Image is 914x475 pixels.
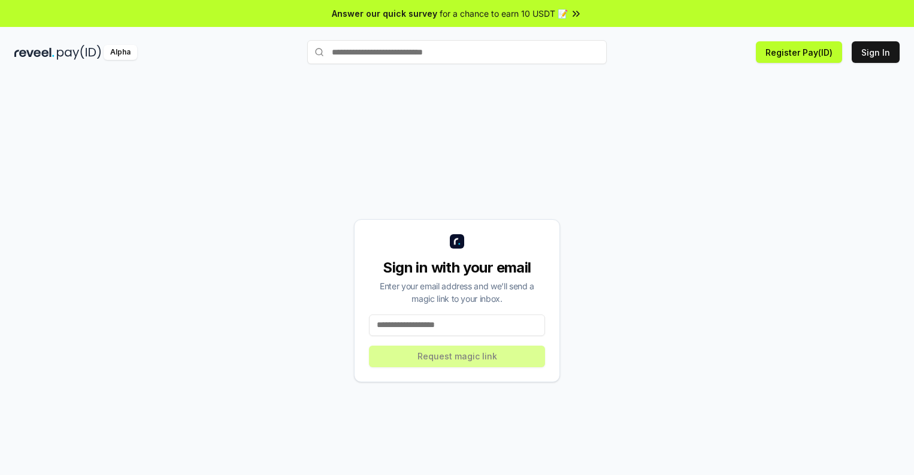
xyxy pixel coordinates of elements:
img: logo_small [450,234,464,249]
span: Answer our quick survey [332,7,437,20]
img: pay_id [57,45,101,60]
span: for a chance to earn 10 USDT 📝 [440,7,568,20]
div: Sign in with your email [369,258,545,277]
div: Enter your email address and we’ll send a magic link to your inbox. [369,280,545,305]
img: reveel_dark [14,45,55,60]
button: Register Pay(ID) [756,41,842,63]
button: Sign In [852,41,900,63]
div: Alpha [104,45,137,60]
